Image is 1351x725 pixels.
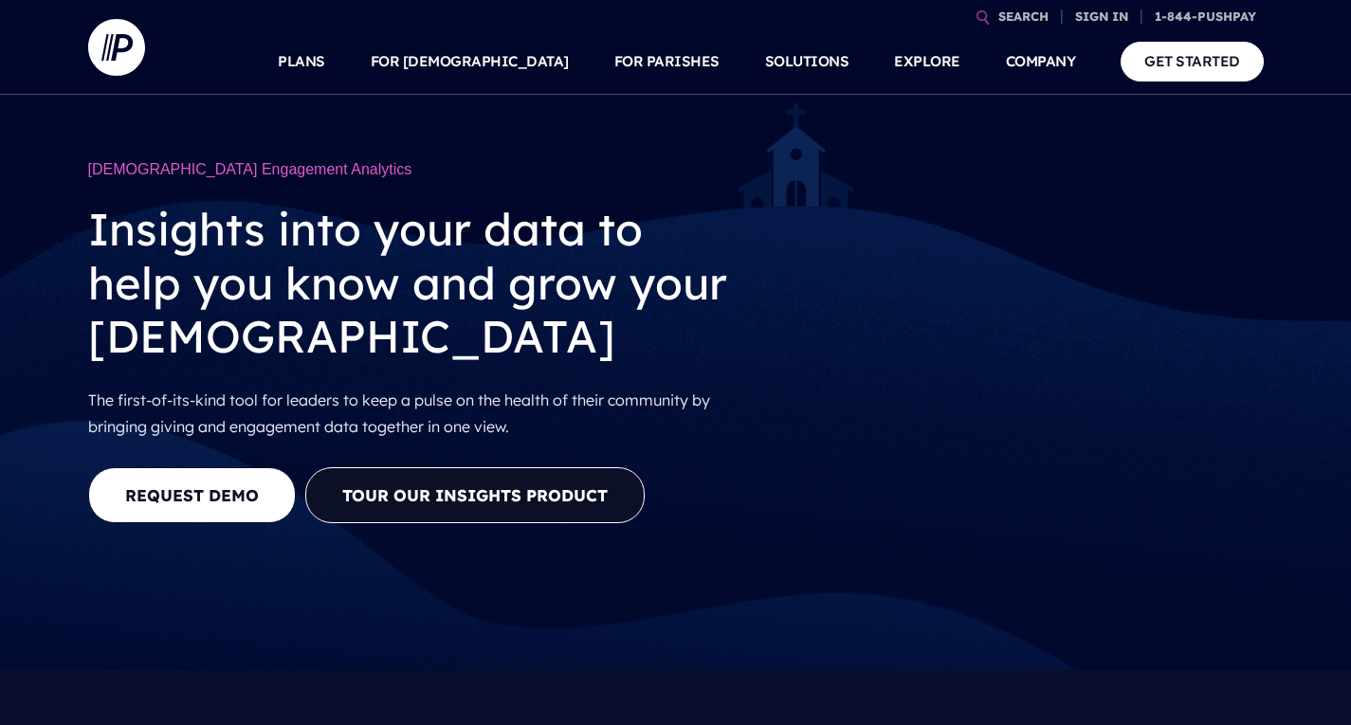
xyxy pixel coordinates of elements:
[894,28,960,95] a: EXPLORE
[88,467,296,523] a: REQUEST DEMO
[88,379,739,449] p: The first-of-its-kind tool for leaders to keep a pulse on the health of their community by bringi...
[305,467,645,523] button: Tour our Insights Product
[278,28,325,95] a: PLANS
[1006,28,1076,95] a: COMPANY
[614,28,720,95] a: FOR PARISHES
[88,152,739,188] h1: [DEMOGRAPHIC_DATA] Engagement Analytics
[765,28,849,95] a: SOLUTIONS
[371,28,569,95] a: FOR [DEMOGRAPHIC_DATA]
[88,188,739,378] h2: Insights into your data to help you know and grow your [DEMOGRAPHIC_DATA]
[1121,42,1264,81] a: GET STARTED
